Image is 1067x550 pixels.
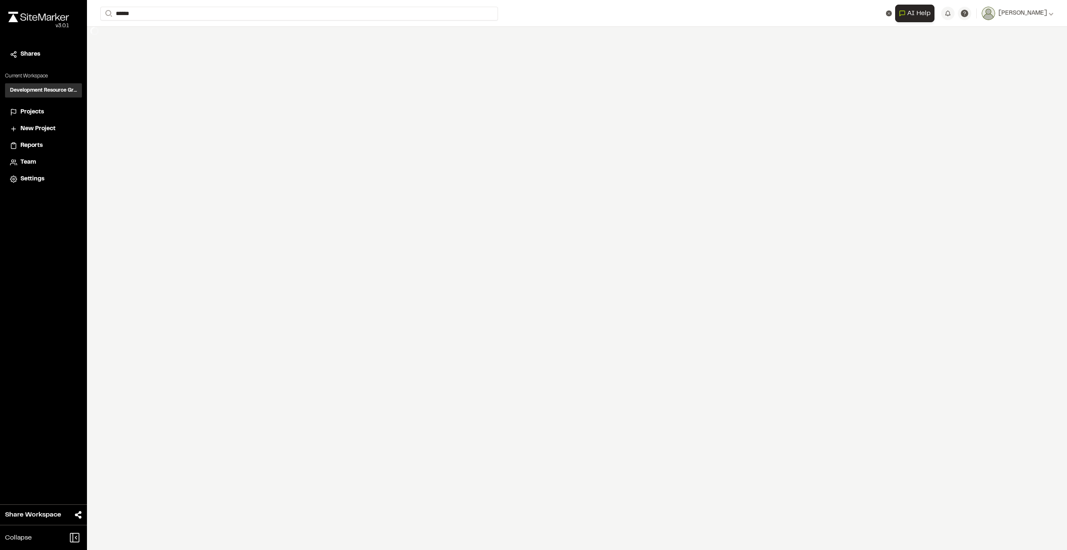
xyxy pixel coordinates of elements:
a: Settings [10,175,77,184]
a: Reports [10,141,77,150]
img: rebrand.png [8,12,69,22]
div: Oh geez...please don't... [8,22,69,30]
a: New Project [10,124,77,134]
h3: Development Resource Group [10,87,77,94]
button: [PERSON_NAME] [982,7,1054,20]
span: Settings [20,175,44,184]
button: Search [100,7,115,21]
p: Current Workspace [5,72,82,80]
span: Reports [20,141,43,150]
span: Shares [20,50,40,59]
span: New Project [20,124,56,134]
button: Open AI Assistant [895,5,934,22]
a: Team [10,158,77,167]
a: Projects [10,108,77,117]
img: User [982,7,995,20]
span: AI Help [907,8,931,18]
span: Share Workspace [5,510,61,520]
a: Shares [10,50,77,59]
div: Open AI Assistant [895,5,938,22]
span: Collapse [5,533,32,543]
span: Team [20,158,36,167]
button: Clear text [886,10,892,16]
span: Projects [20,108,44,117]
span: [PERSON_NAME] [998,9,1047,18]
